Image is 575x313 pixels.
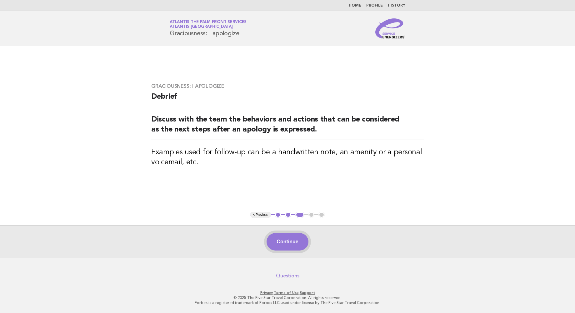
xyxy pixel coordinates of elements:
[170,20,247,29] a: Atlantis The Palm Front ServicesAtlantis [GEOGRAPHIC_DATA]
[267,233,308,251] button: Continue
[275,212,281,218] button: 1
[366,4,383,7] a: Profile
[170,25,233,29] span: Atlantis [GEOGRAPHIC_DATA]
[96,290,479,295] p: · ·
[96,295,479,300] p: © 2025 The Five Star Travel Corporation. All rights reserved.
[285,212,291,218] button: 2
[300,291,315,295] a: Support
[96,300,479,305] p: Forbes is a registered trademark of Forbes LLC used under license by The Five Star Travel Corpora...
[295,212,304,218] button: 3
[151,92,424,107] h2: Debrief
[375,18,405,38] img: Service Energizers
[274,291,299,295] a: Terms of Use
[276,273,299,279] a: Questions
[349,4,361,7] a: Home
[151,115,424,140] h2: Discuss with the team the behaviors and actions that can be considered as the next steps after an...
[151,147,424,167] h3: Examples used for follow-up can be a handwritten note, an amenity or a personal voicemail, etc.
[388,4,405,7] a: History
[250,212,271,218] button: < Previous
[260,291,273,295] a: Privacy
[151,83,424,89] h3: Graciousness: I apologize
[170,20,247,37] h1: Graciousness: I apologize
